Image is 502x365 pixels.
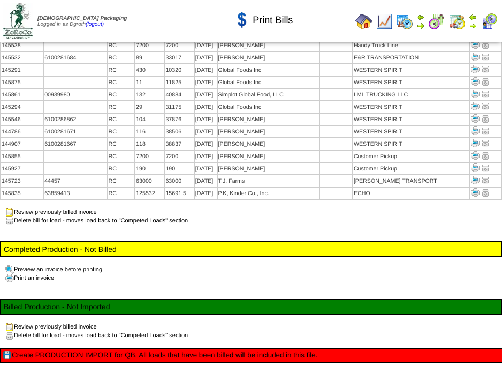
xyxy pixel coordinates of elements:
td: WESTERN SPIRIT [353,138,469,150]
td: RC [108,163,135,174]
td: 29 [135,101,164,113]
img: delete.gif [481,77,490,86]
td: [DATE] [195,52,217,63]
td: 11825 [165,77,193,88]
td: RC [108,126,135,137]
td: LML TRUCKING LLC [353,89,469,100]
img: print.gif [5,274,14,282]
img: Print [471,77,480,86]
td: Completed Production - Not Billed [3,244,499,254]
td: [DATE] [195,114,217,125]
td: 37876 [165,114,193,125]
td: [DATE] [195,126,217,137]
td: RC [108,138,135,150]
td: 44457 [44,175,107,187]
td: RC [108,77,135,88]
td: 6100281684 [44,52,107,63]
td: [DATE] [195,151,217,162]
td: 38837 [165,138,193,150]
img: delete.gif [5,217,14,225]
td: RC [108,188,135,199]
img: save.gif [3,351,12,360]
img: calendarcustomer.gif [481,13,498,30]
img: delete.gif [481,176,490,184]
td: Billed Production - Not Imported [3,302,499,311]
img: Print [471,151,480,160]
td: WESTERN SPIRIT [353,126,469,137]
td: [DATE] [195,77,217,88]
td: 7200 [165,151,193,162]
td: [DATE] [195,188,217,199]
td: Customer Pickup [353,163,469,174]
td: 7200 [135,151,164,162]
img: delete.gif [481,163,490,172]
img: Print [471,176,480,184]
td: RC [108,64,135,76]
td: 132 [135,89,164,100]
td: RC [108,175,135,187]
img: arrowright.gif [469,21,477,30]
img: Print [471,126,480,135]
td: 190 [135,163,164,174]
img: arrowleft.gif [469,13,477,21]
td: [PERSON_NAME] TRANSPORT [353,175,469,187]
td: 125532 [135,188,164,199]
img: Print [471,65,480,73]
td: [PERSON_NAME] [218,151,320,162]
td: RC [108,52,135,63]
td: [DATE] [195,163,217,174]
img: delete.gif [5,331,14,340]
img: Print [471,90,480,98]
img: delete.gif [481,65,490,73]
img: Print [471,188,480,197]
td: [PERSON_NAME] [218,163,320,174]
td: E&R TRANSPORTATION [353,52,469,63]
td: [DATE] [195,89,217,100]
td: 31175 [165,101,193,113]
img: arrowleft.gif [416,13,425,21]
td: 118 [135,138,164,150]
td: RC [108,151,135,162]
span: [DEMOGRAPHIC_DATA] Packaging [37,16,127,21]
td: 145532 [1,52,43,63]
span: Logged in as Dgroth [37,16,127,27]
img: delete.gif [481,90,490,98]
td: 6100281671 [44,126,107,137]
td: 145723 [1,175,43,187]
td: 190 [165,163,193,174]
td: 145861 [1,89,43,100]
img: dollar.gif [234,11,251,28]
td: 145546 [1,114,43,125]
img: delete.gif [481,151,490,160]
img: delete.gif [481,126,490,135]
img: Print [471,53,480,61]
td: 10320 [165,64,193,76]
td: Global Foods Inc [218,101,320,113]
td: WESTERN SPIRIT [353,101,469,113]
img: zoroco-logo-small.webp [3,3,33,39]
td: 145294 [1,101,43,113]
td: 6100286862 [44,114,107,125]
td: 145875 [1,77,43,88]
td: WESTERN SPIRIT [353,64,469,76]
td: 145835 [1,188,43,199]
td: 145291 [1,64,43,76]
td: 6100281667 [44,138,107,150]
td: WESTERN SPIRIT [353,77,469,88]
td: [DATE] [195,101,217,113]
td: [PERSON_NAME] [218,52,320,63]
td: [PERSON_NAME] [218,138,320,150]
img: clipboard.gif [5,208,14,217]
td: 145927 [1,163,43,174]
img: delete.gif [481,102,490,110]
td: 89 [135,52,164,63]
td: 40884 [165,89,193,100]
img: Print [471,139,480,147]
td: 15691.5 [165,188,193,199]
td: [DATE] [195,175,217,187]
td: [PERSON_NAME] [218,114,320,125]
img: delete.gif [481,188,490,197]
td: Global Foods Inc [218,64,320,76]
td: T.J. Farms [218,175,320,187]
td: RC [108,101,135,113]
